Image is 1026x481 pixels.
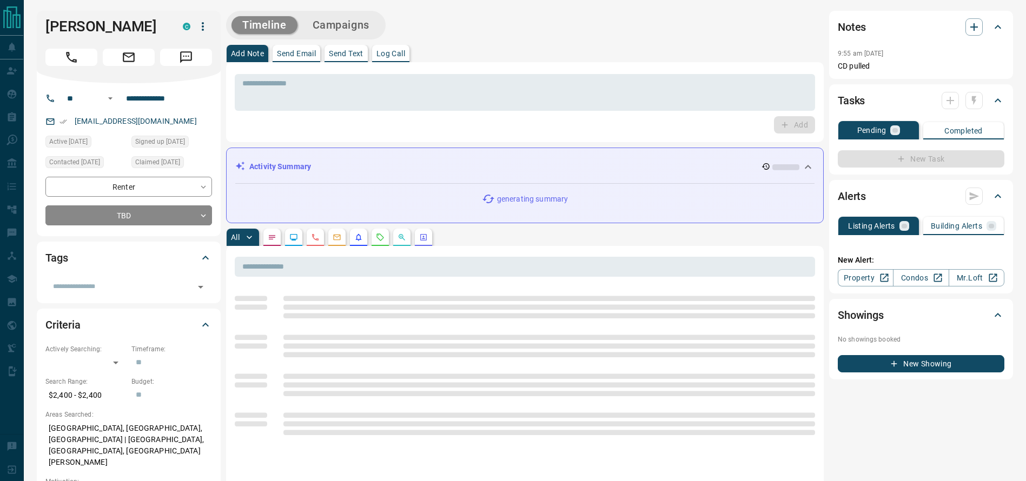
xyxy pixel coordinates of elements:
[333,233,341,242] svg: Emails
[838,355,1004,372] button: New Showing
[45,249,68,266] h2: Tags
[75,117,197,125] a: [EMAIL_ADDRESS][DOMAIN_NAME]
[45,344,126,354] p: Actively Searching:
[45,156,126,171] div: Sat Oct 11 2025
[893,269,949,286] a: Condos
[45,245,212,271] div: Tags
[268,233,276,242] svg: Notes
[838,183,1004,209] div: Alerts
[277,50,316,57] p: Send Email
[45,177,212,197] div: Renter
[131,156,212,171] div: Sat Oct 11 2025
[838,302,1004,328] div: Showings
[838,335,1004,344] p: No showings booked
[49,157,100,168] span: Contacted [DATE]
[838,255,1004,266] p: New Alert:
[193,279,208,295] button: Open
[45,316,81,333] h2: Criteria
[289,233,298,242] svg: Lead Browsing Activity
[376,50,405,57] p: Log Call
[931,222,982,230] p: Building Alerts
[329,50,363,57] p: Send Text
[45,49,97,66] span: Call
[944,127,983,135] p: Completed
[45,410,212,419] p: Areas Searched:
[160,49,212,66] span: Message
[45,419,212,471] p: [GEOGRAPHIC_DATA], [GEOGRAPHIC_DATA], [GEOGRAPHIC_DATA] | [GEOGRAPHIC_DATA], [GEOGRAPHIC_DATA], [...
[59,118,67,125] svg: Email Verified
[311,233,320,242] svg: Calls
[838,88,1004,113] div: Tasks
[497,193,568,205] p: generating summary
[419,233,428,242] svg: Agent Actions
[45,386,126,404] p: $2,400 - $2,400
[235,157,815,177] div: Activity Summary
[857,126,886,134] p: Pending
[131,136,212,151] div: Fri Oct 10 2025
[249,161,311,172] p: Activity Summary
[103,49,155,66] span: Email
[231,16,297,34] button: Timeline
[104,92,117,105] button: Open
[949,269,1004,286] a: Mr.Loft
[838,18,866,36] h2: Notes
[302,16,380,34] button: Campaigns
[45,136,126,151] div: Sat Oct 11 2025
[398,233,406,242] svg: Opportunities
[231,233,240,241] p: All
[45,205,212,225] div: TBD
[45,18,167,35] h1: [PERSON_NAME]
[848,222,895,230] p: Listing Alerts
[135,157,180,168] span: Claimed [DATE]
[131,377,212,386] p: Budget:
[183,23,190,30] div: condos.ca
[838,61,1004,72] p: CD pulled
[49,136,88,147] span: Active [DATE]
[231,50,264,57] p: Add Note
[354,233,363,242] svg: Listing Alerts
[838,188,866,205] h2: Alerts
[376,233,385,242] svg: Requests
[135,136,185,147] span: Signed up [DATE]
[131,344,212,354] p: Timeframe:
[838,306,884,324] h2: Showings
[838,14,1004,40] div: Notes
[838,269,893,286] a: Property
[838,92,865,109] h2: Tasks
[45,377,126,386] p: Search Range:
[838,50,884,57] p: 9:55 am [DATE]
[45,312,212,338] div: Criteria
